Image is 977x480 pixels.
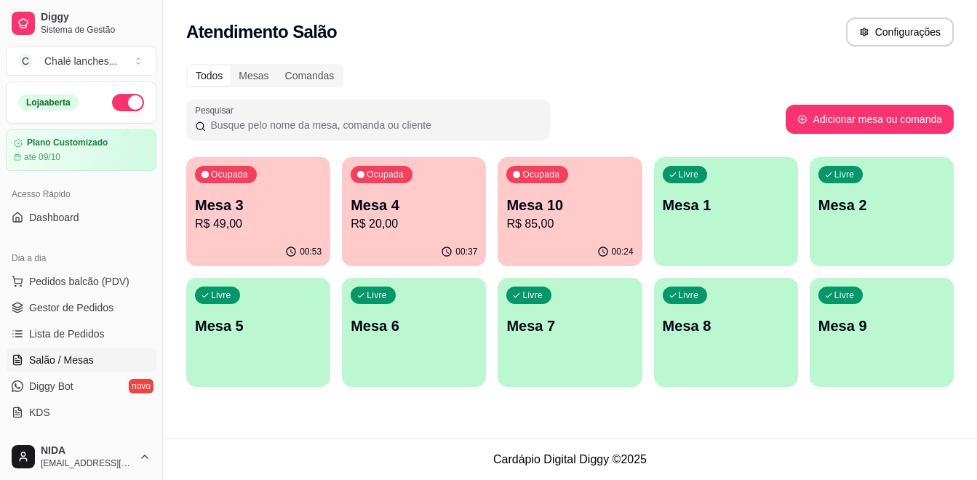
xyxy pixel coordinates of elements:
[211,289,231,301] p: Livre
[522,169,559,180] p: Ocupada
[522,289,543,301] p: Livre
[277,65,343,86] div: Comandas
[6,401,156,424] a: KDS
[834,289,855,301] p: Livre
[41,24,151,36] span: Sistema de Gestão
[29,327,105,341] span: Lista de Pedidos
[195,215,322,233] p: R$ 49,00
[44,54,117,68] div: Chalé lanches ...
[27,137,108,148] article: Plano Customizado
[231,65,276,86] div: Mesas
[6,296,156,319] a: Gestor de Pedidos
[41,457,133,469] span: [EMAIL_ADDRESS][DOMAIN_NAME]
[498,278,642,387] button: LivreMesa 7
[6,47,156,76] button: Select a team
[834,169,855,180] p: Livre
[846,17,954,47] button: Configurações
[41,444,133,457] span: NIDA
[342,157,486,266] button: OcupadaMesa 4R$ 20,0000:37
[195,104,239,116] label: Pesquisar
[186,157,330,266] button: OcupadaMesa 3R$ 49,0000:53
[506,215,633,233] p: R$ 85,00
[351,316,477,336] p: Mesa 6
[29,405,50,420] span: KDS
[6,322,156,345] a: Lista de Pedidos
[188,65,231,86] div: Todos
[29,379,73,393] span: Diggy Bot
[29,274,129,289] span: Pedidos balcão (PDV)
[654,278,798,387] button: LivreMesa 8
[810,157,954,266] button: LivreMesa 2
[41,11,151,24] span: Diggy
[786,105,954,134] button: Adicionar mesa ou comanda
[6,183,156,206] div: Acesso Rápido
[342,278,486,387] button: LivreMesa 6
[818,195,945,215] p: Mesa 2
[351,215,477,233] p: R$ 20,00
[195,316,322,336] p: Mesa 5
[29,353,94,367] span: Salão / Mesas
[6,206,156,229] a: Dashboard
[810,278,954,387] button: LivreMesa 9
[6,348,156,372] a: Salão / Mesas
[367,289,387,301] p: Livre
[679,289,699,301] p: Livre
[367,169,404,180] p: Ocupada
[6,247,156,270] div: Dia a dia
[663,195,789,215] p: Mesa 1
[818,316,945,336] p: Mesa 9
[498,157,642,266] button: OcupadaMesa 10R$ 85,0000:24
[654,157,798,266] button: LivreMesa 1
[29,300,113,315] span: Gestor de Pedidos
[6,6,156,41] a: DiggySistema de Gestão
[211,169,248,180] p: Ocupada
[455,246,477,257] p: 00:37
[506,195,633,215] p: Mesa 10
[29,210,79,225] span: Dashboard
[18,95,79,111] div: Loja aberta
[6,270,156,293] button: Pedidos balcão (PDV)
[6,439,156,474] button: NIDA[EMAIL_ADDRESS][DOMAIN_NAME]
[163,439,977,480] footer: Cardápio Digital Diggy © 2025
[18,54,33,68] span: C
[112,94,144,111] button: Alterar Status
[186,20,337,44] h2: Atendimento Salão
[24,151,60,163] article: até 09/10
[506,316,633,336] p: Mesa 7
[6,375,156,398] a: Diggy Botnovo
[6,129,156,171] a: Plano Customizadoaté 09/10
[679,169,699,180] p: Livre
[663,316,789,336] p: Mesa 8
[612,246,634,257] p: 00:24
[300,246,322,257] p: 00:53
[195,195,322,215] p: Mesa 3
[351,195,477,215] p: Mesa 4
[206,118,541,132] input: Pesquisar
[186,278,330,387] button: LivreMesa 5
